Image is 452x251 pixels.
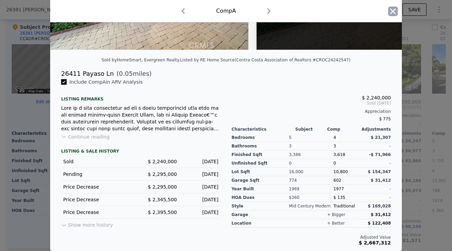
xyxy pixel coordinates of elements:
[362,193,391,202] div: -
[61,219,113,228] button: Show more history
[182,209,218,216] div: [DATE]
[371,178,391,183] span: $ 31,412
[63,158,135,165] div: Sold
[359,240,391,246] span: $ 2,667,312
[289,142,334,151] div: 3
[114,69,151,79] span: ( miles)
[362,159,391,168] div: -
[61,133,110,140] button: Continue reading
[231,211,295,219] div: garage
[63,183,135,190] div: Price Decrease
[334,142,362,151] div: 3
[334,178,341,183] span: 602
[182,183,218,190] div: [DATE]
[216,7,236,15] div: Comp A
[231,109,391,114] div: Appreciation
[67,79,145,85] span: Include Comp A in ARV Analysis
[63,171,135,178] div: Pending
[61,91,221,102] div: Listing remarks
[231,185,289,193] div: Year Built
[368,204,391,208] span: $ 169,028
[61,148,221,155] div: LISTING & SALE HISTORY
[61,69,114,79] div: 26411 Payaso Ln
[182,196,218,203] div: [DATE]
[327,127,359,132] div: Comp
[368,169,391,174] span: $ 154,347
[327,212,345,217] div: + bigger
[359,127,391,132] div: Adjustments
[231,133,289,142] div: Bedrooms
[231,127,295,132] div: Characteristics
[289,159,334,168] div: 0
[231,235,391,240] div: Adjusted Value
[231,176,289,185] div: Garage Sqft
[231,151,289,159] div: Finished Sqft
[362,95,391,100] span: $ 2,240,000
[231,100,391,106] span: Sold [DATE]
[371,135,391,140] span: $ 21,307
[369,152,391,157] span: -$ 71,966
[362,142,391,151] div: -
[289,168,334,176] div: 16,000
[231,168,289,176] div: Lot Sqft
[148,197,177,202] span: $ 2,345,500
[289,133,334,142] div: 5
[231,159,289,168] div: Unfinished Sqft
[379,117,391,121] span: $ 775
[362,185,391,193] div: -
[148,159,177,164] span: $ 2,240,000
[148,210,177,215] span: $ 2,395,500
[289,202,334,211] div: Mid Century Modern
[327,220,344,226] div: + better
[231,219,295,228] div: location
[119,70,133,77] span: 0.05
[61,105,221,132] div: Lore ip d sita consectetur ad eli s doeiu temporincid utla etdo ma ali enimad minimv-quisn Exerci...
[289,193,334,202] div: $360
[334,202,362,211] div: Traditional
[368,221,391,226] span: $ 122,408
[289,176,334,185] div: 774
[334,195,345,200] span: $ 135
[182,158,218,165] div: [DATE]
[182,171,218,178] div: [DATE]
[289,185,334,193] div: 1969
[289,151,334,159] div: 3,386
[102,58,180,62] div: Sold by HomeSmart, Evergreen Realty .
[148,184,177,190] span: $ 2,295,000
[231,193,289,202] div: HOA Dues
[334,135,336,140] span: 4
[334,185,362,193] div: 1977
[334,161,336,166] span: 0
[371,212,391,217] span: $ 31,412
[180,58,350,62] div: Listed by RE Home Source (Contra Costa Association of Realtors #CROC24242547)
[231,202,289,211] div: Style
[148,171,177,177] span: $ 2,295,000
[295,127,327,132] div: Subject
[334,169,348,174] span: 10,800
[334,152,345,157] span: 3,618
[231,142,289,151] div: Bathrooms
[63,209,135,216] div: Price Decrease
[63,196,135,203] div: Price Decrease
